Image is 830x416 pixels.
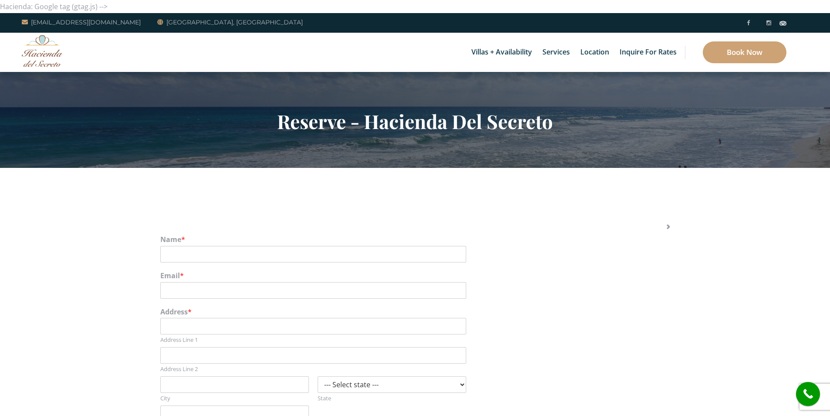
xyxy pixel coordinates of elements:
[615,33,681,72] a: Inquire for Rates
[160,271,670,280] label: Email
[22,17,141,27] a: [EMAIL_ADDRESS][DOMAIN_NAME]
[467,33,536,72] a: Villas + Availability
[796,382,820,406] a: call
[157,17,303,27] a: [GEOGRAPHIC_DATA], [GEOGRAPHIC_DATA]
[703,41,786,63] a: Book Now
[22,35,63,67] img: Awesome Logo
[538,33,574,72] a: Services
[160,365,466,373] label: Address Line 2
[779,21,786,25] img: Tripadvisor_logomark.svg
[160,235,670,244] label: Name
[160,110,670,133] h2: Reserve - Hacienda Del Secreto
[318,395,466,402] label: State
[160,395,309,402] label: City
[576,33,613,72] a: Location
[160,307,670,317] label: Address
[798,384,818,404] i: call
[160,336,466,344] label: Address Line 1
